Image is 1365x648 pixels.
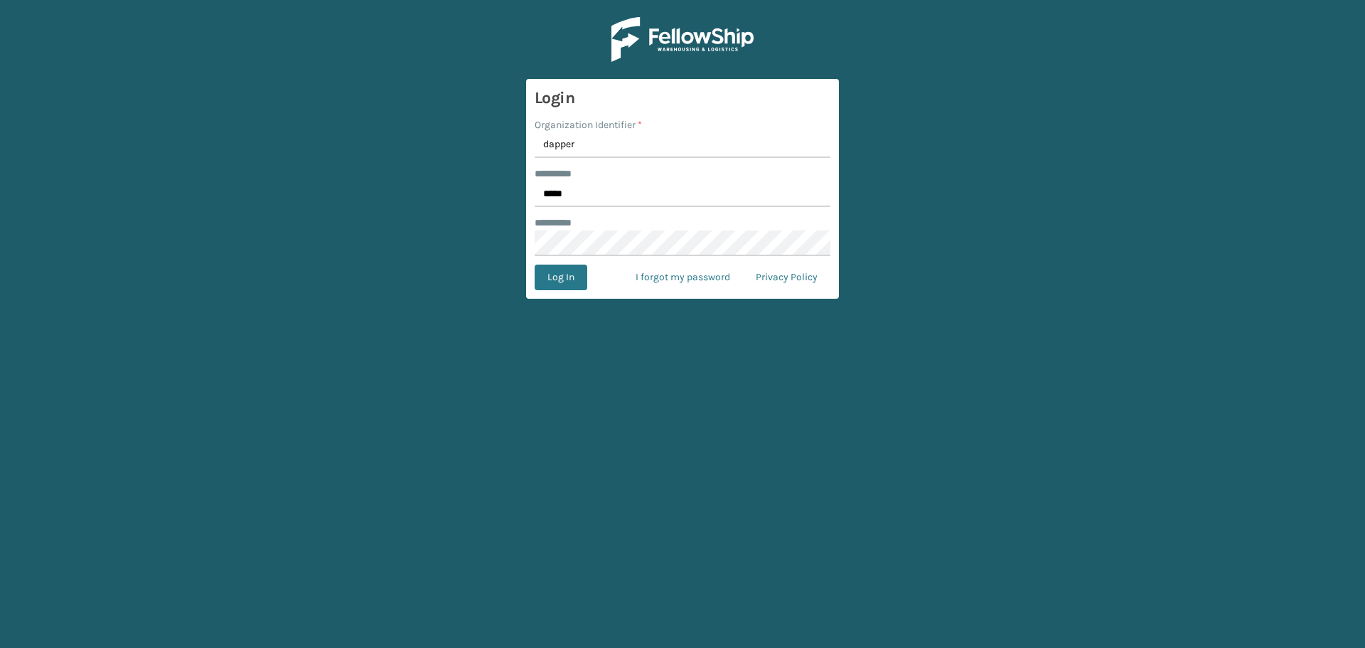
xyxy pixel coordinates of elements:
a: Privacy Policy [743,265,830,290]
label: Organization Identifier [535,117,642,132]
button: Log In [535,265,587,290]
img: Logo [611,17,754,62]
a: I forgot my password [623,265,743,290]
h3: Login [535,87,830,109]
